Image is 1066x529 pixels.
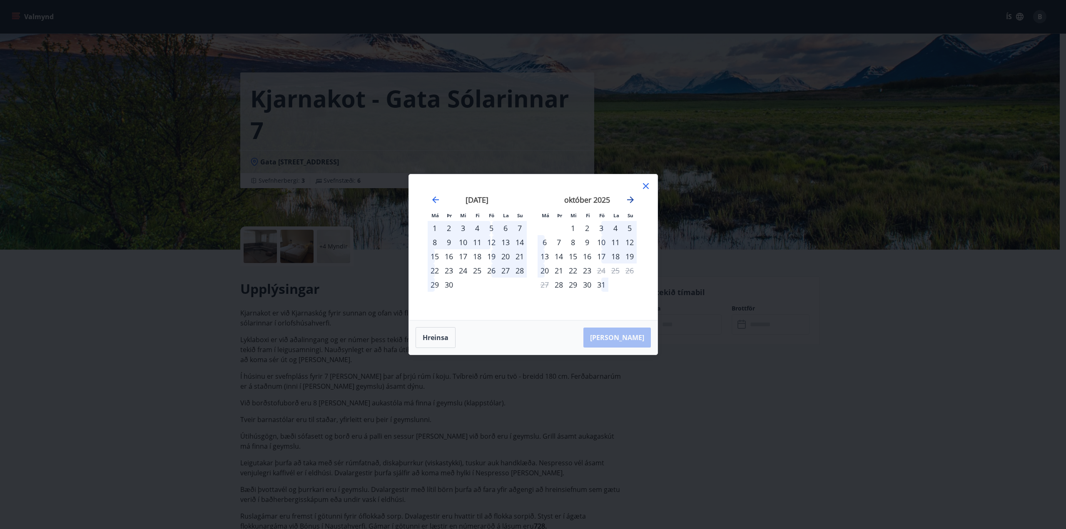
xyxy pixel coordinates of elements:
[513,249,527,263] td: Choose sunnudagur, 21. september 2025 as your check-in date. It’s available.
[498,235,513,249] td: Choose laugardagur, 13. september 2025 as your check-in date. It’s available.
[623,235,637,249] div: 12
[428,235,442,249] td: Choose mánudagur, 8. september 2025 as your check-in date. It’s available.
[498,235,513,249] div: 13
[484,263,498,278] td: Choose föstudagur, 26. september 2025 as your check-in date. It’s available.
[442,221,456,235] div: 2
[623,249,637,263] td: Choose sunnudagur, 19. október 2025 as your check-in date. It’s available.
[594,263,608,278] td: Not available. föstudagur, 24. október 2025
[428,263,442,278] td: Choose mánudagur, 22. september 2025 as your check-in date. It’s available.
[608,221,623,235] div: 4
[431,195,441,205] div: Move backward to switch to the previous month.
[484,235,498,249] div: 12
[538,249,552,263] td: Choose mánudagur, 13. október 2025 as your check-in date. It’s available.
[442,249,456,263] td: Choose þriðjudagur, 16. september 2025 as your check-in date. It’s available.
[428,263,442,278] div: 22
[608,249,623,263] td: Choose laugardagur, 18. október 2025 as your check-in date. It’s available.
[580,221,594,235] td: Choose fimmtudagur, 2. október 2025 as your check-in date. It’s available.
[470,235,484,249] td: Choose fimmtudagur, 11. september 2025 as your check-in date. It’s available.
[503,212,509,219] small: La
[470,249,484,263] td: Choose fimmtudagur, 18. september 2025 as your check-in date. It’s available.
[552,263,566,278] td: Choose þriðjudagur, 21. október 2025 as your check-in date. It’s available.
[566,221,580,235] div: 1
[431,212,439,219] small: Má
[594,221,608,235] td: Choose föstudagur, 3. október 2025 as your check-in date. It’s available.
[552,278,566,292] div: Aðeins innritun í boði
[484,249,498,263] div: 19
[538,263,552,278] div: 20
[580,221,594,235] div: 2
[428,249,442,263] div: 15
[566,249,580,263] div: 15
[566,278,580,292] div: 29
[498,263,513,278] div: 27
[498,249,513,263] td: Choose laugardagur, 20. september 2025 as your check-in date. It’s available.
[470,221,484,235] td: Choose fimmtudagur, 4. september 2025 as your check-in date. It’s available.
[513,263,527,278] td: Choose sunnudagur, 28. september 2025 as your check-in date. It’s available.
[566,263,580,278] td: Choose miðvikudagur, 22. október 2025 as your check-in date. It’s available.
[566,249,580,263] td: Choose miðvikudagur, 15. október 2025 as your check-in date. It’s available.
[498,221,513,235] div: 6
[594,235,608,249] div: 10
[470,249,484,263] div: 18
[513,221,527,235] td: Choose sunnudagur, 7. september 2025 as your check-in date. It’s available.
[580,263,594,278] td: Choose fimmtudagur, 23. október 2025 as your check-in date. It’s available.
[608,263,623,278] td: Not available. laugardagur, 25. október 2025
[456,249,470,263] td: Choose miðvikudagur, 17. september 2025 as your check-in date. It’s available.
[484,249,498,263] td: Choose föstudagur, 19. september 2025 as your check-in date. It’s available.
[428,278,442,292] div: 29
[538,278,552,292] td: Not available. mánudagur, 27. október 2025
[566,235,580,249] td: Choose miðvikudagur, 8. október 2025 as your check-in date. It’s available.
[628,212,633,219] small: Su
[623,221,637,235] td: Choose sunnudagur, 5. október 2025 as your check-in date. It’s available.
[594,221,608,235] div: 3
[456,221,470,235] div: 3
[557,212,562,219] small: Þr
[580,278,594,292] td: Choose fimmtudagur, 30. október 2025 as your check-in date. It’s available.
[580,278,594,292] div: 30
[456,263,470,278] td: Choose miðvikudagur, 24. september 2025 as your check-in date. It’s available.
[470,235,484,249] div: 11
[570,212,577,219] small: Mi
[442,235,456,249] div: 9
[608,235,623,249] div: 11
[623,235,637,249] td: Choose sunnudagur, 12. október 2025 as your check-in date. It’s available.
[484,221,498,235] div: 5
[428,221,442,235] div: 1
[447,212,452,219] small: Þr
[580,235,594,249] div: 9
[484,221,498,235] td: Choose föstudagur, 5. september 2025 as your check-in date. It’s available.
[542,212,549,219] small: Má
[608,249,623,263] div: 18
[442,278,456,292] div: 30
[456,263,470,278] div: 24
[513,221,527,235] div: 7
[513,235,527,249] td: Choose sunnudagur, 14. september 2025 as your check-in date. It’s available.
[594,235,608,249] td: Choose föstudagur, 10. október 2025 as your check-in date. It’s available.
[580,249,594,263] div: 16
[552,235,566,249] div: 7
[498,221,513,235] td: Choose laugardagur, 6. september 2025 as your check-in date. It’s available.
[608,221,623,235] td: Choose laugardagur, 4. október 2025 as your check-in date. It’s available.
[538,235,552,249] div: 6
[470,221,484,235] div: 4
[566,263,580,278] div: 22
[442,235,456,249] td: Choose þriðjudagur, 9. september 2025 as your check-in date. It’s available.
[580,249,594,263] td: Choose fimmtudagur, 16. október 2025 as your check-in date. It’s available.
[489,212,494,219] small: Fö
[613,212,619,219] small: La
[594,263,608,278] div: Aðeins útritun í boði
[466,195,488,205] strong: [DATE]
[456,235,470,249] td: Choose miðvikudagur, 10. september 2025 as your check-in date. It’s available.
[456,221,470,235] td: Choose miðvikudagur, 3. september 2025 as your check-in date. It’s available.
[552,235,566,249] td: Choose þriðjudagur, 7. október 2025 as your check-in date. It’s available.
[552,249,566,263] td: Choose þriðjudagur, 14. október 2025 as your check-in date. It’s available.
[428,221,442,235] td: Choose mánudagur, 1. september 2025 as your check-in date. It’s available.
[442,263,456,278] div: 23
[498,263,513,278] td: Choose laugardagur, 27. september 2025 as your check-in date. It’s available.
[513,249,527,263] div: 21
[470,263,484,278] div: 25
[456,249,470,263] div: 17
[442,249,456,263] div: 16
[442,263,456,278] td: Choose þriðjudagur, 23. september 2025 as your check-in date. It’s available.
[594,278,608,292] div: 31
